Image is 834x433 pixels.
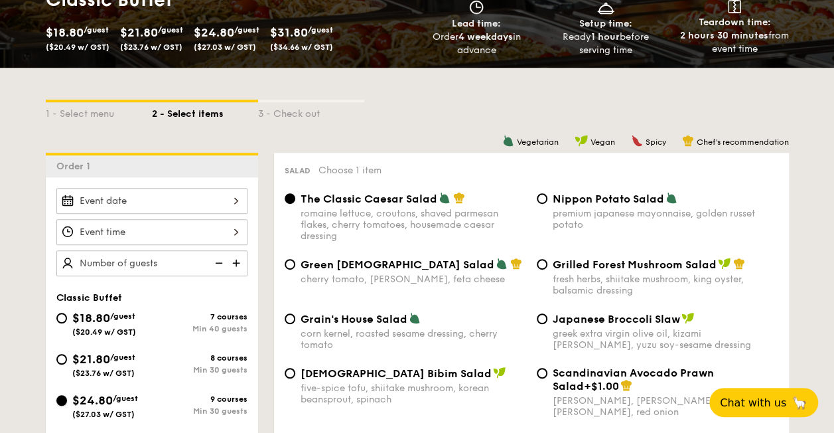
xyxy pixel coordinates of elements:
[510,258,522,270] img: icon-chef-hat.a58ddaea.svg
[301,274,526,285] div: cherry tomato, [PERSON_NAME], feta cheese
[553,328,778,351] div: greek extra virgin olive oil, kizami [PERSON_NAME], yuzu soy-sesame dressing
[113,394,138,403] span: /guest
[553,313,680,325] span: Japanese Broccoli Slaw
[301,367,492,380] span: [DEMOGRAPHIC_DATA] Bibim Salad
[72,410,135,419] span: ($27.03 w/ GST)
[792,395,807,410] span: 🦙
[553,258,717,271] span: Grilled Forest Mushroom Salad
[285,193,295,204] input: The Classic Caesar Saladromaine lettuce, croutons, shaved parmesan flakes, cherry tomatoes, house...
[152,406,247,416] div: Min 30 guests
[270,43,333,52] span: ($34.66 w/ GST)
[46,43,109,52] span: ($20.49 w/ GST)
[308,25,333,35] span: /guest
[537,368,547,379] input: Scandinavian Avocado Prawn Salad+$1.00[PERSON_NAME], [PERSON_NAME], [PERSON_NAME], red onion
[56,161,96,172] span: Order 1
[458,31,512,43] strong: 4 weekdays
[680,30,768,41] strong: 2 hours 30 minutes
[301,313,407,325] span: Grain's House Salad
[158,25,183,35] span: /guest
[301,193,437,205] span: The Classic Caesar Salad
[553,367,714,392] span: Scandinavian Avocado Prawn Salad
[72,352,110,367] span: $21.80
[72,393,113,408] span: $24.80
[208,250,228,276] img: icon-reduce.1d2dbef1.svg
[553,395,778,418] div: [PERSON_NAME], [PERSON_NAME], [PERSON_NAME], red onion
[258,102,364,121] div: 3 - Check out
[56,354,67,365] input: $21.80/guest($23.76 w/ GST)8 coursesMin 30 guests
[439,192,451,204] img: icon-vegetarian.fe4039eb.svg
[285,313,295,324] input: Grain's House Saladcorn kernel, roasted sesame dressing, cherry tomato
[318,165,382,176] span: Choose 1 item
[228,250,247,276] img: icon-add.58712e84.svg
[285,259,295,270] input: Green [DEMOGRAPHIC_DATA] Saladcherry tomato, [PERSON_NAME], feta cheese
[709,388,818,417] button: Chat with us🦙
[697,137,789,147] span: Chef's recommendation
[56,395,67,406] input: $24.80/guest($27.03 w/ GST)9 coursesMin 30 guests
[646,137,666,147] span: Spicy
[699,17,771,28] span: Teardown time:
[110,353,135,362] span: /guest
[152,324,247,333] div: Min 40 guests
[72,327,136,337] span: ($20.49 w/ GST)
[553,193,664,205] span: Nippon Potato Salad
[84,25,109,35] span: /guest
[718,258,731,270] img: icon-vegan.f8ff3823.svg
[537,259,547,270] input: Grilled Forest Mushroom Saladfresh herbs, shiitake mushroom, king oyster, balsamic dressing
[152,312,247,321] div: 7 courses
[675,29,794,56] div: from event time
[285,166,311,175] span: Salad
[56,250,247,276] input: Number of guests
[120,25,158,40] span: $21.80
[56,292,122,303] span: Classic Buffet
[270,25,308,40] span: $31.80
[56,219,247,245] input: Event time
[301,328,526,351] div: corn kernel, roasted sesame dressing, cherry tomato
[417,31,536,57] div: Order in advance
[681,312,695,324] img: icon-vegan.f8ff3823.svg
[46,102,152,121] div: 1 - Select menu
[301,208,526,242] div: romaine lettuce, croutons, shaved parmesan flakes, cherry tomatoes, housemade caesar dressing
[110,311,135,321] span: /guest
[72,311,110,325] span: $18.80
[152,353,247,363] div: 8 courses
[496,258,508,270] img: icon-vegetarian.fe4039eb.svg
[579,18,632,29] span: Setup time:
[152,102,258,121] div: 2 - Select items
[301,383,526,405] div: five-spice tofu, shiitake mushroom, korean beansprout, spinach
[584,380,619,392] span: +$1.00
[285,368,295,379] input: [DEMOGRAPHIC_DATA] Bibim Saladfive-spice tofu, shiitake mushroom, korean beansprout, spinach
[301,258,494,271] span: Green [DEMOGRAPHIC_DATA] Salad
[56,313,67,323] input: $18.80/guest($20.49 w/ GST)7 coursesMin 40 guests
[502,135,514,147] img: icon-vegetarian.fe4039eb.svg
[72,369,135,378] span: ($23.76 w/ GST)
[234,25,259,35] span: /guest
[194,25,234,40] span: $24.80
[591,137,615,147] span: Vegan
[120,43,182,52] span: ($23.76 w/ GST)
[682,135,694,147] img: icon-chef-hat.a58ddaea.svg
[537,193,547,204] input: Nippon Potato Saladpremium japanese mayonnaise, golden russet potato
[720,396,786,409] span: Chat with us
[575,135,588,147] img: icon-vegan.f8ff3823.svg
[591,31,620,43] strong: 1 hour
[152,365,247,375] div: Min 30 guests
[553,208,778,230] div: premium japanese mayonnaise, golden russet potato
[56,188,247,214] input: Event date
[46,25,84,40] span: $18.80
[553,274,778,296] div: fresh herbs, shiitake mushroom, king oyster, balsamic dressing
[733,258,745,270] img: icon-chef-hat.a58ddaea.svg
[631,135,643,147] img: icon-spicy.37a8142b.svg
[665,192,677,204] img: icon-vegetarian.fe4039eb.svg
[453,192,465,204] img: icon-chef-hat.a58ddaea.svg
[493,367,506,379] img: icon-vegan.f8ff3823.svg
[546,31,665,57] div: Ready before serving time
[620,379,632,391] img: icon-chef-hat.a58ddaea.svg
[452,18,501,29] span: Lead time:
[409,312,421,324] img: icon-vegetarian.fe4039eb.svg
[517,137,559,147] span: Vegetarian
[152,394,247,404] div: 9 courses
[194,43,256,52] span: ($27.03 w/ GST)
[537,313,547,324] input: Japanese Broccoli Slawgreek extra virgin olive oil, kizami [PERSON_NAME], yuzu soy-sesame dressing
